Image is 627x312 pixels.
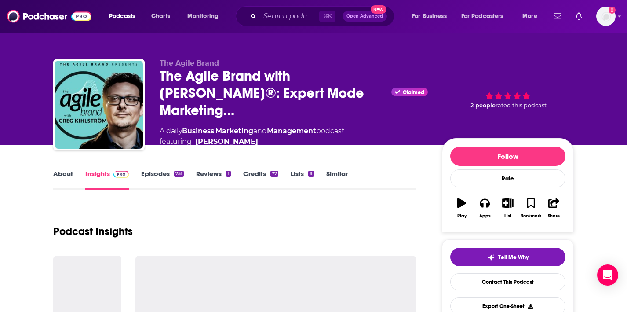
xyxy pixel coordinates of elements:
[403,90,424,95] span: Claimed
[109,10,135,22] span: Podcasts
[346,14,383,18] span: Open Advanced
[113,171,129,178] img: Podchaser Pro
[53,169,73,190] a: About
[174,171,184,177] div: 751
[319,11,335,22] span: ⌘ K
[55,61,143,149] img: The Agile Brand with Greg Kihlström®: Expert Mode Marketing Technology, AI, & CX
[596,7,616,26] img: User Profile
[473,192,496,224] button: Apps
[160,59,219,67] span: The Agile Brand
[450,273,565,290] a: Contact This Podcast
[371,5,386,14] span: New
[326,169,348,190] a: Similar
[516,9,548,23] button: open menu
[146,9,175,23] a: Charts
[496,102,547,109] span: rated this podcast
[457,213,467,219] div: Play
[291,169,314,190] a: Lists8
[103,9,146,23] button: open menu
[596,7,616,26] span: Logged in as amandalamPR
[572,9,586,24] a: Show notifications dropdown
[450,248,565,266] button: tell me why sparkleTell Me Why
[196,169,230,190] a: Reviews1
[596,7,616,26] button: Show profile menu
[406,9,458,23] button: open menu
[215,127,253,135] a: Marketing
[597,264,618,286] div: Open Intercom Messenger
[504,213,511,219] div: List
[456,9,516,23] button: open menu
[450,169,565,187] div: Rate
[470,102,496,109] span: 2 people
[496,192,519,224] button: List
[461,10,503,22] span: For Podcasters
[450,192,473,224] button: Play
[543,192,565,224] button: Share
[181,9,230,23] button: open menu
[151,10,170,22] span: Charts
[308,171,314,177] div: 8
[548,213,560,219] div: Share
[521,213,541,219] div: Bookmark
[412,10,447,22] span: For Business
[7,8,91,25] img: Podchaser - Follow, Share and Rate Podcasts
[550,9,565,24] a: Show notifications dropdown
[214,127,215,135] span: ,
[253,127,267,135] span: and
[609,7,616,14] svg: Add a profile image
[260,9,319,23] input: Search podcasts, credits, & more...
[195,136,258,147] a: Greg Kihlström
[442,59,574,131] div: 2 peoplerated this podcast
[270,171,278,177] div: 77
[479,213,491,219] div: Apps
[343,11,387,22] button: Open AdvancedNew
[160,126,344,147] div: A daily podcast
[267,127,316,135] a: Management
[85,169,129,190] a: InsightsPodchaser Pro
[488,254,495,261] img: tell me why sparkle
[226,171,230,177] div: 1
[182,127,214,135] a: Business
[53,225,133,238] h1: Podcast Insights
[243,169,278,190] a: Credits77
[522,10,537,22] span: More
[187,10,219,22] span: Monitoring
[450,147,565,166] button: Follow
[141,169,184,190] a: Episodes751
[244,6,403,26] div: Search podcasts, credits, & more...
[160,136,344,147] span: featuring
[498,254,529,261] span: Tell Me Why
[519,192,542,224] button: Bookmark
